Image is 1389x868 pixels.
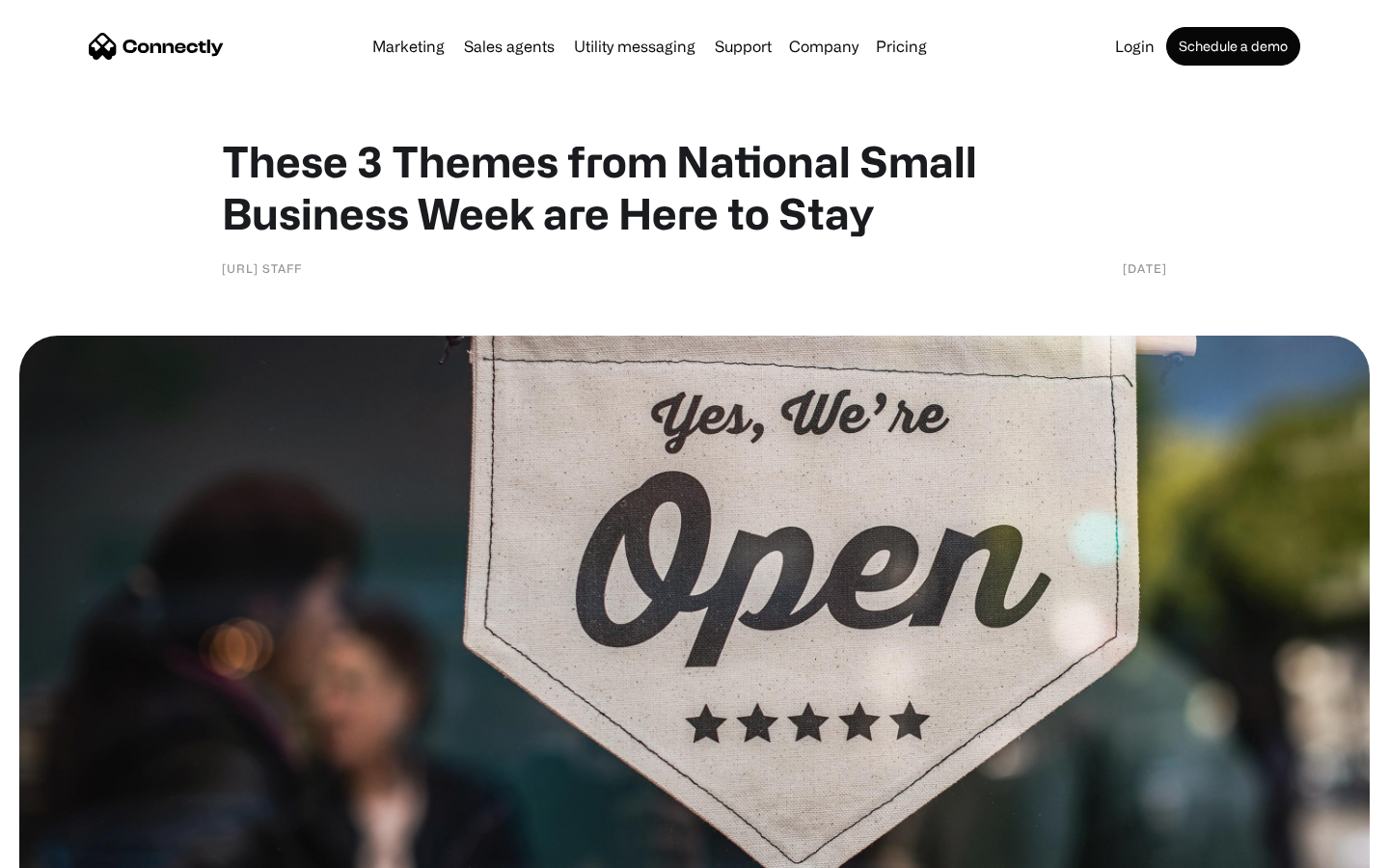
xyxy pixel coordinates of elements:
[365,39,452,54] a: Marketing
[566,39,703,54] a: Utility messaging
[783,33,864,60] div: Company
[1107,39,1162,54] a: Login
[222,135,1167,239] h1: These 3 Themes from National Small Business Week are Here to Stay
[1166,27,1300,66] a: Schedule a demo
[39,834,116,861] ul: Language list
[868,39,935,54] a: Pricing
[707,39,779,54] a: Support
[1123,258,1167,278] div: [DATE]
[222,258,302,278] div: [URL] Staff
[456,39,562,54] a: Sales agents
[89,32,224,61] a: home
[789,33,858,60] div: Company
[19,834,116,861] aside: Language selected: English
